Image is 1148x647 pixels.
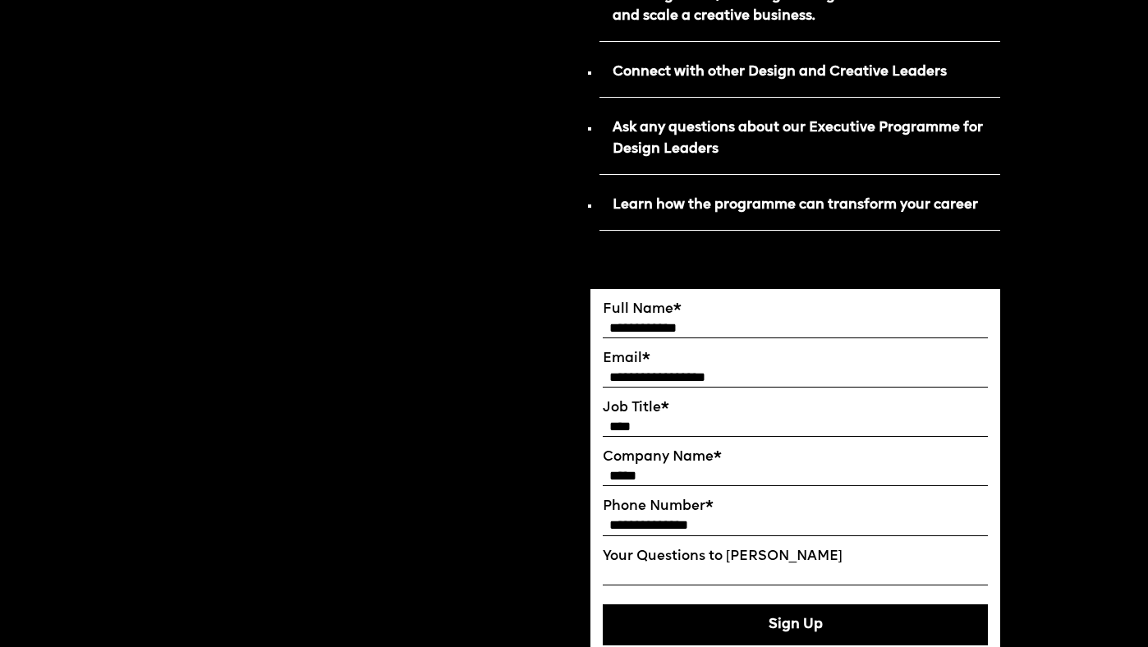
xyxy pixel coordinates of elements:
[603,548,988,565] label: Your Questions to [PERSON_NAME]
[603,400,988,416] label: Job Title
[603,351,988,367] label: Email
[613,121,983,155] strong: Ask any questions about our Executive Programme for Design Leaders
[603,498,988,515] label: Phone Number*
[613,65,947,79] strong: Connect with other Design and Creative Leaders
[613,198,978,212] strong: Learn how the programme can transform your career
[603,449,988,466] label: Company Name
[603,604,988,645] button: Sign Up
[603,301,988,318] label: Full Name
